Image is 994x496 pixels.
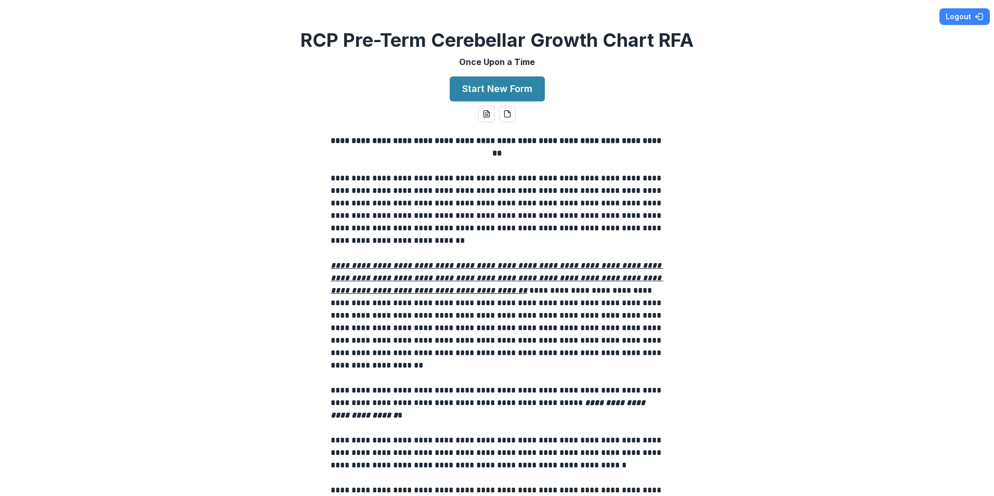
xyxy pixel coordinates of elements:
[459,56,535,68] p: Once Upon a Time
[450,76,545,101] button: Start New Form
[939,8,990,25] button: Logout
[478,106,495,122] button: word-download
[300,29,694,51] h2: RCP Pre-Term Cerebellar Growth Chart RFA
[499,106,516,122] button: pdf-download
